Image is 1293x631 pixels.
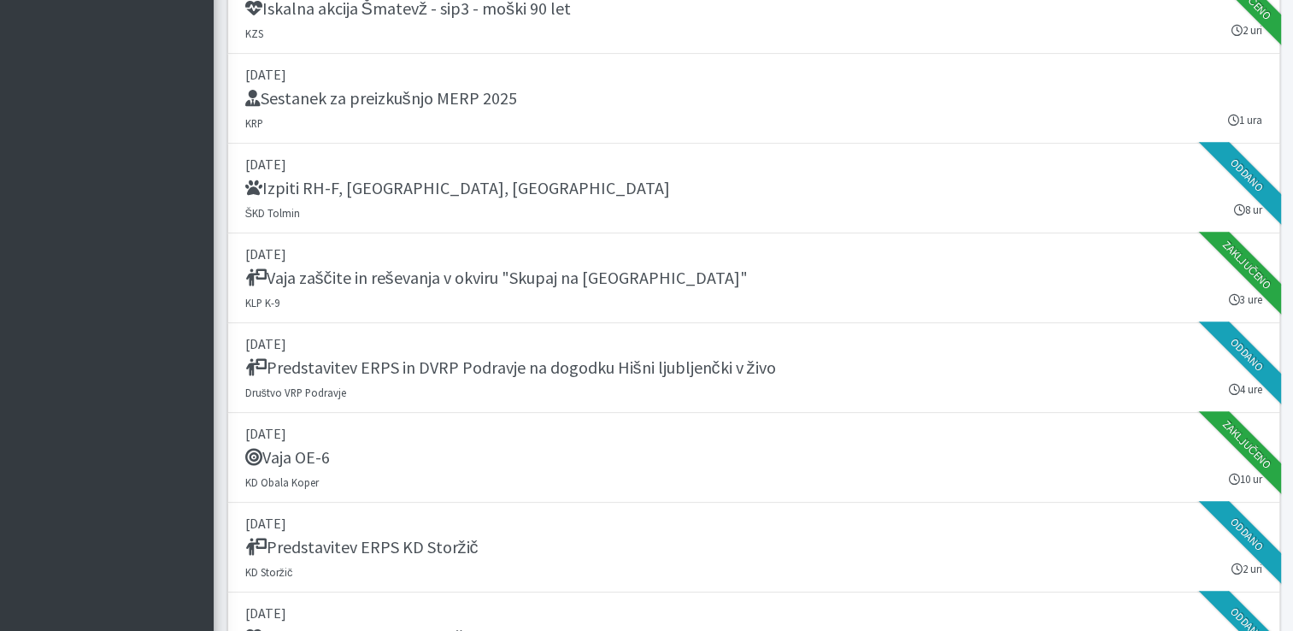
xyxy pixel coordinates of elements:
[245,447,330,468] h5: Vaja OE-6
[245,64,1262,85] p: [DATE]
[245,116,263,130] small: KRP
[227,413,1280,503] a: [DATE] Vaja OE-6 KD Obala Koper 10 ur Zaključeno
[245,154,1262,174] p: [DATE]
[245,88,517,109] h5: Sestanek za preizkušnjo MERP 2025
[227,323,1280,413] a: [DATE] Predstavitev ERPS in DVRP Podravje na dogodku Hišni ljubljenčki v živo Društvo VRP Podravj...
[245,357,776,378] h5: Predstavitev ERPS in DVRP Podravje na dogodku Hišni ljubljenčki v živo
[245,178,670,198] h5: Izpiti RH-F, [GEOGRAPHIC_DATA], [GEOGRAPHIC_DATA]
[227,503,1280,593] a: [DATE] Predstavitev ERPS KD Storžič KD Storžič 2 uri Oddano
[227,54,1280,144] a: [DATE] Sestanek za preizkušnjo MERP 2025 KRP 1 ura
[227,144,1280,233] a: [DATE] Izpiti RH-F, [GEOGRAPHIC_DATA], [GEOGRAPHIC_DATA] ŠKD Tolmin 8 ur Oddano
[227,233,1280,323] a: [DATE] Vaja zaščite in reševanja v okviru "Skupaj na [GEOGRAPHIC_DATA]" KLP K-9 3 ure Zaključeno
[245,333,1262,354] p: [DATE]
[245,603,1262,623] p: [DATE]
[245,423,1262,444] p: [DATE]
[1228,112,1262,128] small: 1 ura
[245,513,1262,534] p: [DATE]
[245,244,1262,264] p: [DATE]
[245,296,279,310] small: KLP K-9
[245,206,301,220] small: ŠKD Tolmin
[245,565,293,579] small: KD Storžič
[245,268,748,288] h5: Vaja zaščite in reševanja v okviru "Skupaj na [GEOGRAPHIC_DATA]"
[245,537,479,557] h5: Predstavitev ERPS KD Storžič
[245,386,346,399] small: Društvo VRP Podravje
[245,27,263,40] small: KZS
[245,475,319,489] small: KD Obala Koper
